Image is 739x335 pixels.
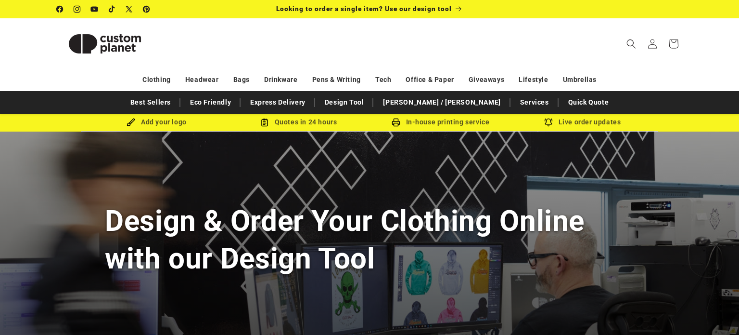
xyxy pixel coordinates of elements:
a: Lifestyle [519,71,548,88]
a: Giveaways [469,71,504,88]
div: Live order updates [511,116,653,128]
img: Order Updates Icon [260,118,269,127]
span: Looking to order a single item? Use our design tool [276,5,452,13]
a: Tech [375,71,391,88]
a: Umbrellas [563,71,597,88]
a: Drinkware [264,71,297,88]
a: Custom Planet [53,18,157,69]
a: Bags [233,71,250,88]
a: Pens & Writing [312,71,361,88]
a: [PERSON_NAME] / [PERSON_NAME] [378,94,505,111]
a: Headwear [185,71,219,88]
img: Brush Icon [127,118,135,127]
img: In-house printing [392,118,400,127]
a: Design Tool [320,94,369,111]
summary: Search [621,33,642,54]
a: Services [515,94,554,111]
div: Add your logo [86,116,228,128]
a: Quick Quote [563,94,614,111]
a: Clothing [142,71,171,88]
div: In-house printing service [369,116,511,128]
a: Express Delivery [245,94,310,111]
a: Office & Paper [406,71,454,88]
div: Quotes in 24 hours [228,116,369,128]
img: Custom Planet [57,22,153,66]
a: Best Sellers [126,94,176,111]
h1: Design & Order Your Clothing Online with our Design Tool [105,202,634,277]
img: Order updates [544,118,553,127]
a: Eco Friendly [185,94,236,111]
